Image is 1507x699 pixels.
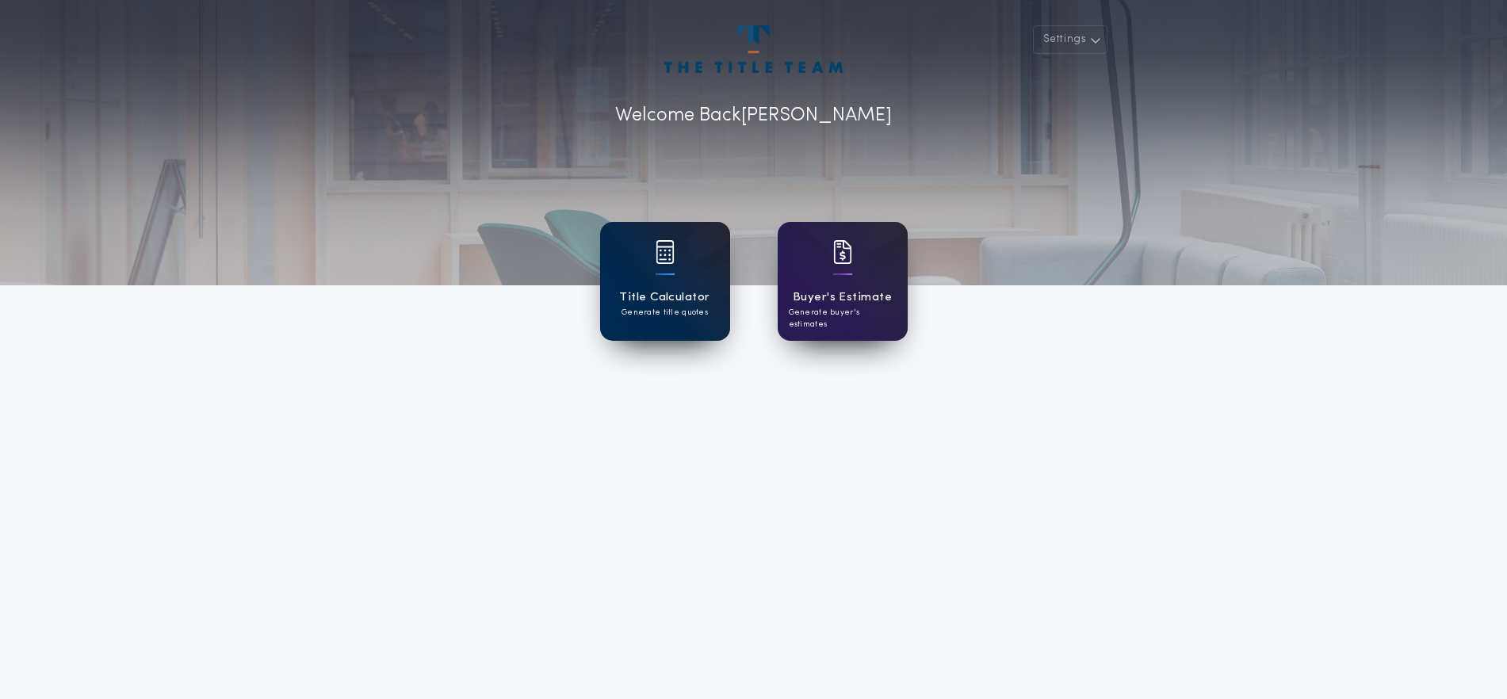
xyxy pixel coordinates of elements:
[793,288,892,307] h1: Buyer's Estimate
[619,288,710,307] h1: Title Calculator
[664,25,842,73] img: account-logo
[600,222,730,341] a: card iconTitle CalculatorGenerate title quotes
[833,240,852,264] img: card icon
[789,307,897,330] p: Generate buyer's estimates
[778,222,908,341] a: card iconBuyer's EstimateGenerate buyer's estimates
[622,307,708,319] p: Generate title quotes
[656,240,675,264] img: card icon
[615,101,892,130] p: Welcome Back [PERSON_NAME]
[1033,25,1107,54] button: Settings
